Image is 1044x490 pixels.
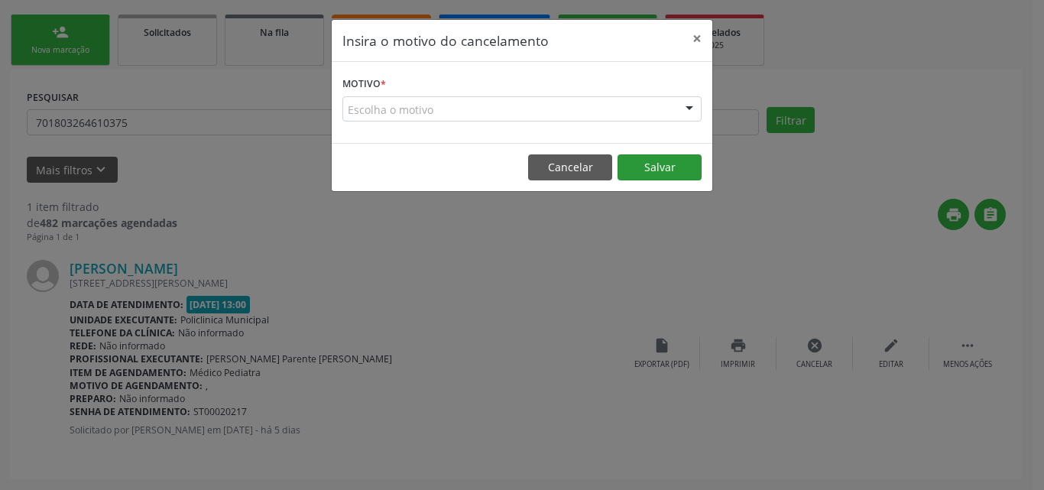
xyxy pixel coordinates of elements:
button: Cancelar [528,154,612,180]
h5: Insira o motivo do cancelamento [342,31,549,50]
button: Close [682,20,712,57]
button: Salvar [618,154,702,180]
label: Motivo [342,73,386,96]
span: Escolha o motivo [348,102,433,118]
